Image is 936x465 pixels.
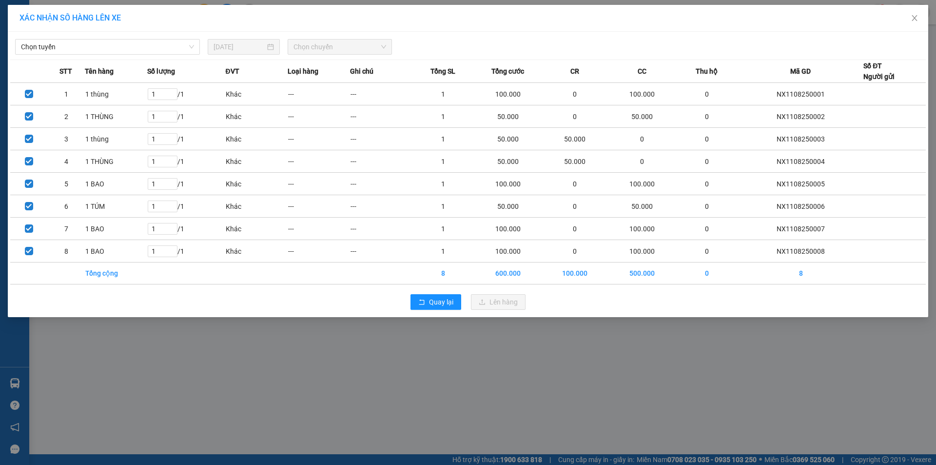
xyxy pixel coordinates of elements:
td: 100.000 [608,218,676,240]
button: rollbackQuay lại [410,294,461,310]
span: Increase Value [166,201,177,206]
button: Close [901,5,928,32]
span: CR [570,66,579,77]
td: Khác [225,83,288,105]
td: 4 [48,150,85,173]
td: --- [288,128,350,150]
td: 1 [412,240,474,263]
span: XÁC NHẬN SỐ HÀNG LÊN XE [19,13,121,22]
td: --- [288,240,350,263]
td: 1 THÙNG [85,150,147,173]
td: 50.000 [608,195,676,218]
td: NX1108250004 [738,150,864,173]
td: 0 [676,240,738,263]
td: Tổng cộng [85,263,147,284]
span: SL [97,70,110,83]
td: --- [288,83,350,105]
td: 5 [48,173,85,195]
span: Increase Value [166,223,177,229]
td: 1 [412,195,474,218]
td: 500.000 [608,263,676,284]
span: Ghi chú [350,66,373,77]
span: up [169,134,175,140]
div: 0904332247 [93,32,172,45]
span: Decrease Value [166,117,177,122]
span: Increase Value [166,134,177,139]
td: 0 [676,83,738,105]
span: Increase Value [166,156,177,162]
input: 11/08/2025 [214,41,265,52]
td: 1 [412,105,474,128]
span: Decrease Value [166,206,177,212]
span: Decrease Value [166,184,177,189]
td: 1 thùng [85,83,147,105]
td: --- [350,195,412,218]
button: uploadLên hàng [471,294,526,310]
span: up [169,179,175,184]
td: 600.000 [474,263,542,284]
td: 0 [676,195,738,218]
td: 50.000 [474,128,542,150]
td: --- [350,240,412,263]
td: 0 [676,173,738,195]
span: down [169,94,175,100]
td: 50.000 [542,128,609,150]
span: Loại hàng [288,66,318,77]
span: Số lượng [147,66,175,77]
td: Khác [225,128,288,150]
span: Chọn tuyến [21,40,194,54]
td: --- [350,128,412,150]
td: --- [350,173,412,195]
span: down [169,117,175,122]
td: 1 thùng [85,128,147,150]
td: --- [288,105,350,128]
td: 50.000 [542,150,609,173]
span: Thu hộ [696,66,718,77]
span: Decrease Value [166,251,177,257]
span: Gửi: [8,9,23,20]
td: 1 [412,218,474,240]
td: 100.000 [608,83,676,105]
td: --- [288,218,350,240]
td: 1 [412,128,474,150]
span: Nhận: [93,9,117,20]
span: CC [638,66,646,77]
span: close [911,14,918,22]
td: / 1 [147,83,226,105]
span: Increase Value [166,246,177,251]
td: Khác [225,195,288,218]
div: VP MĐRắk (NX) [8,8,86,32]
td: 100.000 [474,240,542,263]
span: up [169,156,175,162]
td: 50.000 [474,195,542,218]
td: 1 THÙNG [85,105,147,128]
td: 1 [48,83,85,105]
td: Khác [225,105,288,128]
span: Increase Value [166,89,177,94]
span: ĐVT [225,66,239,77]
td: 100.000 [474,173,542,195]
td: NX1108250008 [738,240,864,263]
td: 1 [412,150,474,173]
span: down [169,162,175,167]
span: Tổng cước [491,66,524,77]
td: 0 [542,83,609,105]
div: 100.000 [92,51,173,65]
td: --- [288,195,350,218]
td: --- [350,150,412,173]
td: Khác [225,173,288,195]
td: 0 [676,150,738,173]
td: Khác [225,240,288,263]
td: 0 [676,218,738,240]
td: 0 [542,240,609,263]
td: NX1108250002 [738,105,864,128]
td: 100.000 [608,240,676,263]
td: 0 [608,128,676,150]
td: / 1 [147,128,226,150]
td: / 1 [147,218,226,240]
span: up [169,89,175,95]
td: 100.000 [474,83,542,105]
td: 0 [542,195,609,218]
td: NX1108250005 [738,173,864,195]
div: Bến Xe Miền Đông [93,8,172,32]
